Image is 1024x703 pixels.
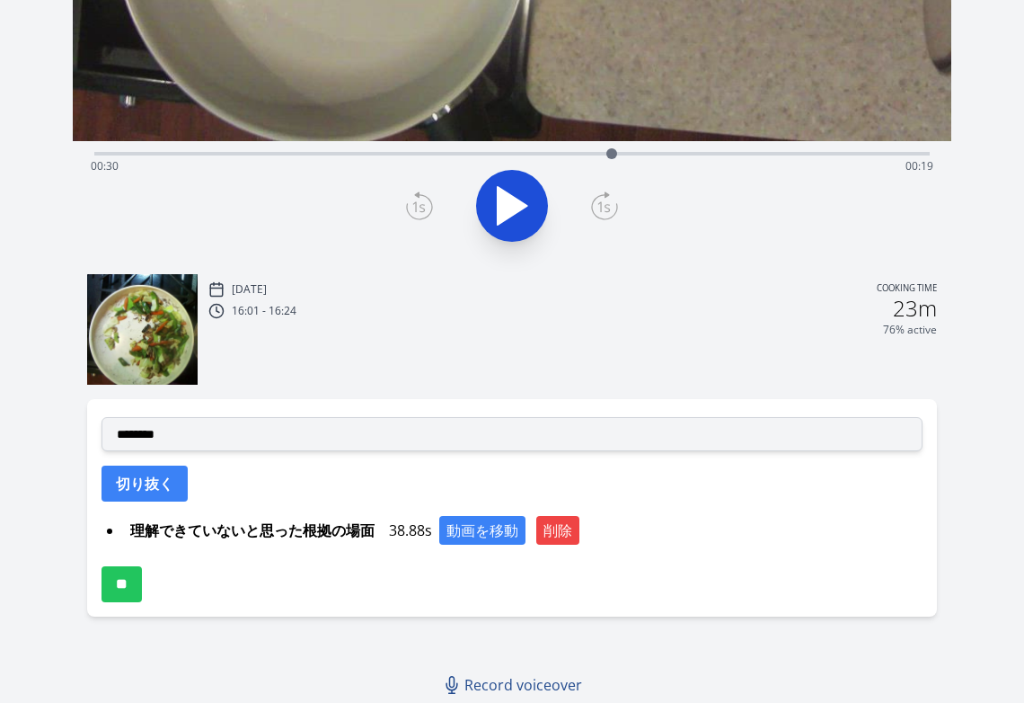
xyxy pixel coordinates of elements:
[536,516,579,545] button: 削除
[102,466,188,502] button: 切り抜く
[893,298,937,319] h2: 23m
[436,667,593,703] a: Record voiceover
[439,516,525,545] button: 動画を移動
[123,516,922,545] div: 38.88s
[123,516,382,545] span: 理解できていないと思った根拠の場面
[87,274,198,385] img: 250921200213_thumb.jpeg
[232,282,267,297] p: [DATE]
[232,304,296,318] p: 16:01 - 16:24
[91,158,119,174] span: 00:30
[883,323,937,337] p: 76% active
[905,158,933,174] span: 00:19
[464,674,582,696] span: Record voiceover
[877,281,937,298] p: Cooking time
